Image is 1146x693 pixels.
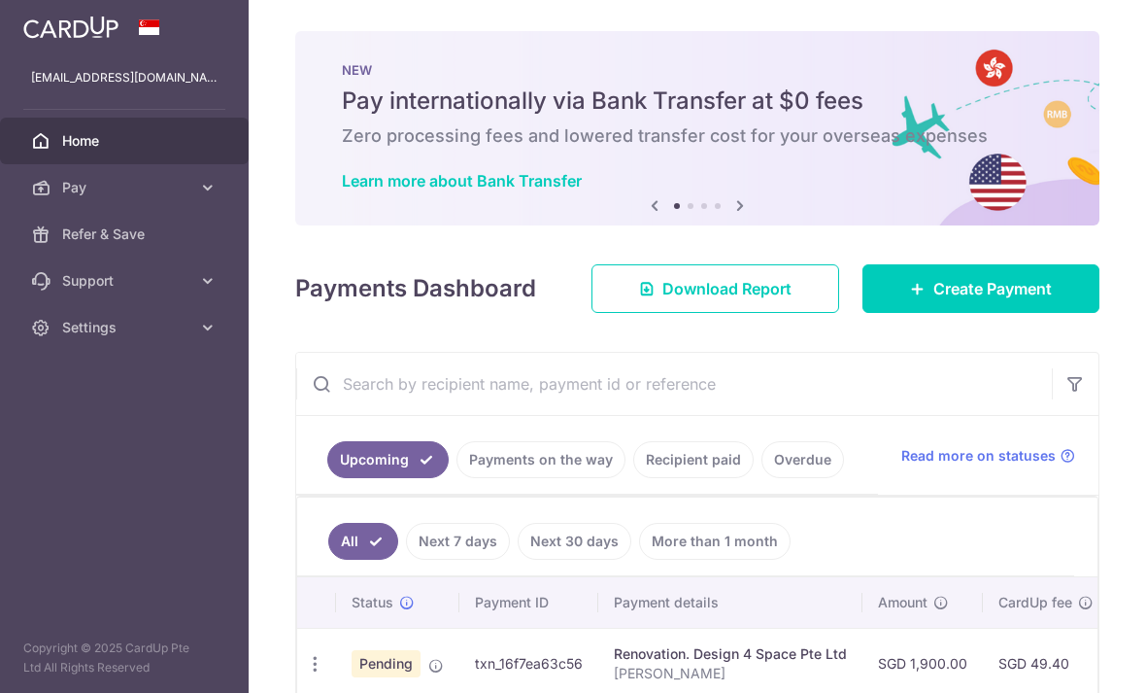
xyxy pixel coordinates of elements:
[352,650,421,677] span: Pending
[295,31,1099,225] img: Bank transfer banner
[62,271,190,291] span: Support
[862,264,1099,313] a: Create Payment
[662,277,792,300] span: Download Report
[901,446,1075,466] a: Read more on statuses
[327,441,449,478] a: Upcoming
[933,277,1052,300] span: Create Payment
[518,523,631,560] a: Next 30 days
[342,62,1053,78] p: NEW
[591,264,839,313] a: Download Report
[459,577,598,628] th: Payment ID
[614,644,847,664] div: Renovation. Design 4 Space Pte Ltd
[639,523,791,560] a: More than 1 month
[62,131,190,151] span: Home
[614,664,847,683] p: [PERSON_NAME]
[342,86,1053,117] h5: Pay internationally via Bank Transfer at $0 fees
[62,225,190,244] span: Refer & Save
[456,441,625,478] a: Payments on the way
[31,68,218,87] p: [EMAIL_ADDRESS][DOMAIN_NAME]
[62,318,190,337] span: Settings
[598,577,862,628] th: Payment details
[633,441,754,478] a: Recipient paid
[23,16,118,39] img: CardUp
[342,171,582,191] a: Learn more about Bank Transfer
[406,523,510,560] a: Next 7 days
[761,441,844,478] a: Overdue
[878,593,927,612] span: Amount
[352,593,393,612] span: Status
[296,353,1052,415] input: Search by recipient name, payment id or reference
[901,446,1056,466] span: Read more on statuses
[342,124,1053,148] h6: Zero processing fees and lowered transfer cost for your overseas expenses
[998,593,1072,612] span: CardUp fee
[328,523,398,560] a: All
[295,271,536,306] h4: Payments Dashboard
[62,178,190,197] span: Pay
